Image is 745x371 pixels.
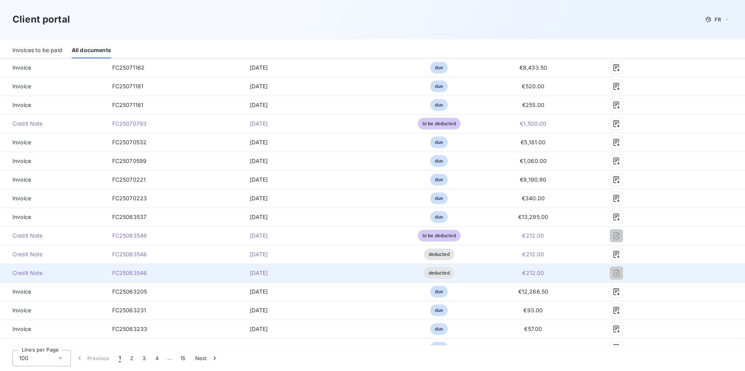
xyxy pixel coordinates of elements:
[112,64,145,71] span: FC25071162
[6,176,100,184] span: Invoice
[12,42,62,58] div: Invoices to be paid
[12,12,70,26] h3: Client portal
[519,64,547,71] span: €8,433.50
[112,101,144,108] span: FC25071161
[250,325,268,332] span: [DATE]
[430,211,448,223] span: due
[522,101,544,108] span: €255.00
[6,232,100,240] span: Credit Note
[418,230,461,241] span: to be deducted
[112,307,147,313] span: FC25063231
[114,350,125,366] button: 1
[6,194,100,202] span: Invoice
[112,176,146,183] span: FC25070221
[112,139,147,145] span: FC25070532
[191,350,223,366] button: Next
[163,352,176,364] span: …
[6,120,100,128] span: Credit Note
[250,344,268,351] span: [DATE]
[430,80,448,92] span: due
[522,232,544,239] span: €212.00
[424,267,454,279] span: deducted
[250,64,268,71] span: [DATE]
[112,251,147,257] span: FC25063546
[520,157,547,164] span: €1,060.00
[6,269,100,277] span: Credit Note
[250,232,268,239] span: [DATE]
[250,269,268,276] span: [DATE]
[424,248,454,260] span: deducted
[250,195,268,201] span: [DATE]
[418,118,461,129] span: to be deducted
[112,269,147,276] span: FC25063546
[6,64,100,72] span: Invoice
[524,344,543,351] span: €53.00
[112,195,147,201] span: FC25070223
[112,157,147,164] span: FC25070599
[119,354,121,362] span: 1
[19,354,28,362] span: 100
[250,120,268,127] span: [DATE]
[151,350,163,366] button: 4
[250,288,268,295] span: [DATE]
[250,176,268,183] span: [DATE]
[125,350,138,366] button: 2
[6,306,100,314] span: Invoice
[430,155,448,167] span: due
[6,82,100,90] span: Invoice
[176,350,191,366] button: 15
[430,342,448,353] span: due
[430,174,448,185] span: due
[250,139,268,145] span: [DATE]
[250,213,268,220] span: [DATE]
[430,286,448,297] span: due
[430,136,448,148] span: due
[518,288,549,295] span: €12,266.50
[250,307,268,313] span: [DATE]
[522,83,544,89] span: €520.00
[520,176,546,183] span: €9,190.90
[518,213,549,220] span: €13,295.00
[138,350,150,366] button: 3
[72,42,111,58] div: All documents
[250,83,268,89] span: [DATE]
[6,325,100,333] span: Invoice
[6,213,100,221] span: Invoice
[520,120,546,127] span: €1,500.00
[250,101,268,108] span: [DATE]
[522,195,545,201] span: €340.00
[250,251,268,257] span: [DATE]
[112,288,147,295] span: FC25063205
[523,307,543,313] span: €93.00
[430,192,448,204] span: due
[524,325,542,332] span: €57.00
[715,16,721,23] span: FR
[430,62,448,73] span: due
[112,213,147,220] span: FC25063537
[71,350,114,366] button: Previous
[6,157,100,165] span: Invoice
[6,138,100,146] span: Invoice
[112,120,147,127] span: FC25070793
[430,304,448,316] span: due
[430,99,448,111] span: due
[112,232,147,239] span: FC25063546
[6,101,100,109] span: Invoice
[112,325,148,332] span: FC25063233
[250,157,268,164] span: [DATE]
[112,344,148,351] span: FC25063232
[6,344,100,352] span: Invoice
[6,288,100,296] span: Invoice
[522,269,544,276] span: €212.00
[521,139,546,145] span: €5,181.00
[112,83,144,89] span: FC25071181
[522,251,544,257] span: €212.00
[6,250,100,258] span: Credit Note
[430,323,448,335] span: due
